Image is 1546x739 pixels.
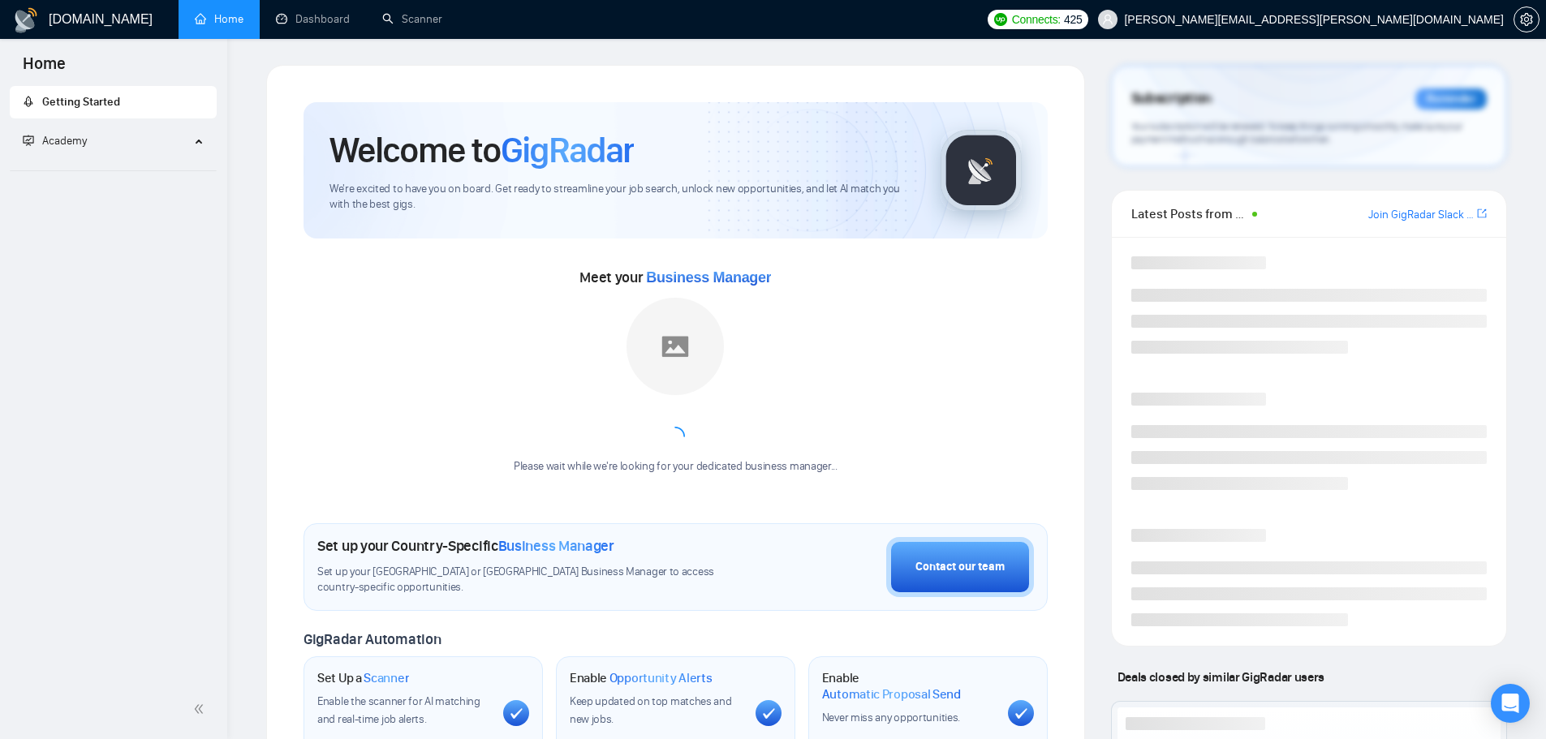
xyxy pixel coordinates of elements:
span: Subscription [1131,85,1212,113]
span: Scanner [364,670,409,686]
span: Home [10,52,79,86]
li: Getting Started [10,86,217,118]
span: Set up your [GEOGRAPHIC_DATA] or [GEOGRAPHIC_DATA] Business Manager to access country-specific op... [317,565,747,595]
img: placeholder.png [627,298,724,395]
span: double-left [193,701,209,717]
a: setting [1514,13,1540,26]
span: Keep updated on top matches and new jobs. [570,694,732,726]
span: Latest Posts from the GigRadar Community [1131,204,1247,224]
h1: Enable [822,670,995,702]
span: rocket [23,96,34,107]
span: setting [1514,13,1539,26]
button: Contact our team [886,537,1034,597]
span: Business Manager [498,537,614,555]
a: dashboardDashboard [276,12,350,26]
span: Meet your [579,269,771,286]
span: Opportunity Alerts [609,670,713,686]
span: loading [665,426,686,447]
span: Academy [42,134,87,148]
li: Academy Homepage [10,164,217,174]
a: homeHome [195,12,243,26]
div: Please wait while we're looking for your dedicated business manager... [504,459,847,475]
span: 425 [1064,11,1082,28]
span: Business Manager [646,269,771,286]
h1: Set Up a [317,670,409,686]
span: user [1102,14,1113,25]
span: Getting Started [42,95,120,109]
h1: Set up your Country-Specific [317,537,614,555]
h1: Enable [570,670,713,686]
div: Contact our team [915,558,1005,576]
span: GigRadar [501,128,634,172]
h1: Welcome to [329,128,634,172]
div: Reminder [1415,88,1487,110]
span: Your subscription will be renewed. To keep things running smoothly, make sure your payment method... [1131,120,1462,146]
span: export [1477,207,1487,220]
a: export [1477,206,1487,221]
span: Automatic Proposal Send [822,686,961,702]
span: Academy [23,134,87,148]
img: logo [13,7,39,33]
span: Deals closed by similar GigRadar users [1111,663,1331,691]
a: searchScanner [382,12,442,26]
button: setting [1514,6,1540,32]
span: fund-projection-screen [23,135,34,146]
span: We're excited to have you on board. Get ready to streamline your job search, unlock new opportuni... [329,182,915,213]
span: Connects: [1012,11,1061,28]
span: Never miss any opportunities. [822,711,960,724]
span: Enable the scanner for AI matching and real-time job alerts. [317,694,480,726]
img: gigradar-logo.png [941,130,1022,211]
a: Join GigRadar Slack Community [1368,206,1474,224]
span: GigRadar Automation [304,630,441,648]
img: upwork-logo.png [994,13,1007,26]
div: Open Intercom Messenger [1491,684,1530,723]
